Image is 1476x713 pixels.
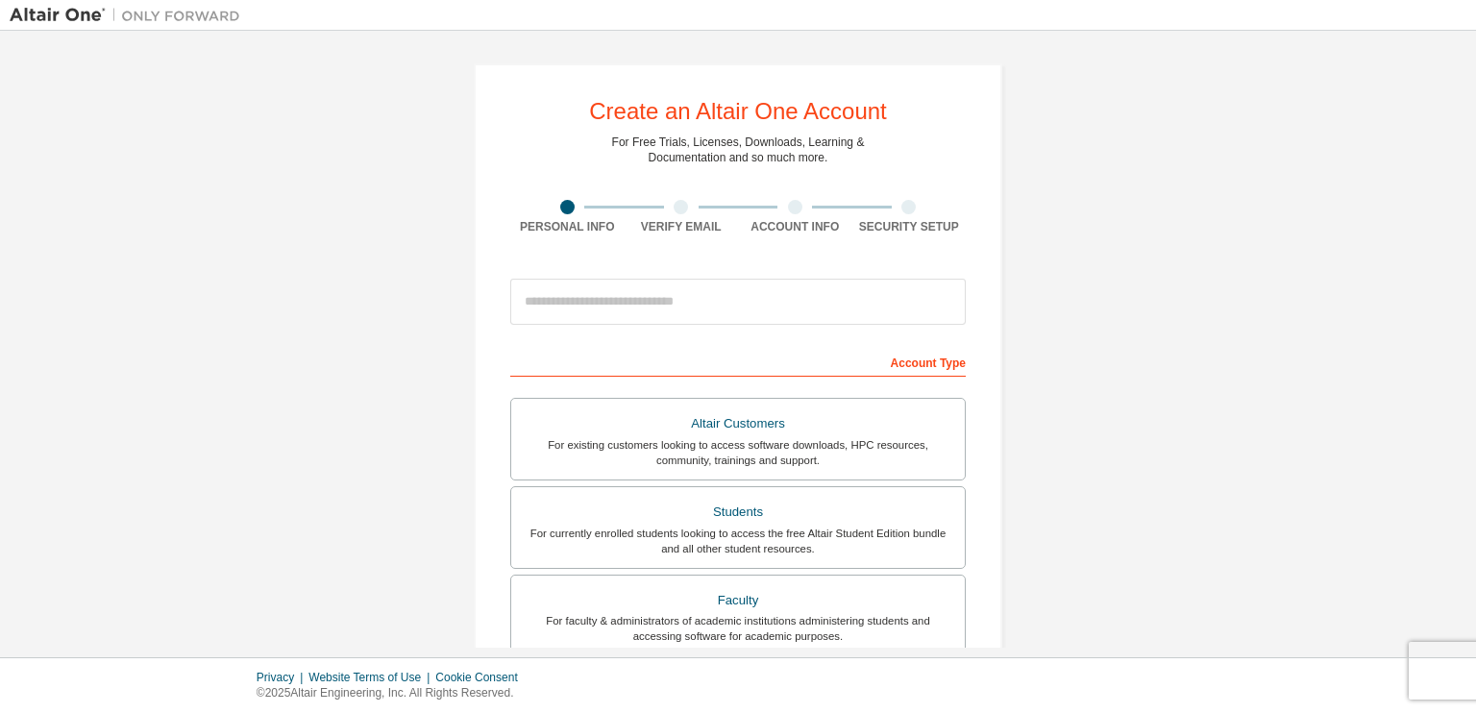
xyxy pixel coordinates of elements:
[523,499,953,526] div: Students
[435,670,529,685] div: Cookie Consent
[10,6,250,25] img: Altair One
[510,346,966,377] div: Account Type
[589,100,887,123] div: Create an Altair One Account
[523,526,953,556] div: For currently enrolled students looking to access the free Altair Student Edition bundle and all ...
[523,587,953,614] div: Faculty
[510,219,625,234] div: Personal Info
[738,219,852,234] div: Account Info
[625,219,739,234] div: Verify Email
[257,685,529,701] p: © 2025 Altair Engineering, Inc. All Rights Reserved.
[612,135,865,165] div: For Free Trials, Licenses, Downloads, Learning & Documentation and so much more.
[523,613,953,644] div: For faculty & administrators of academic institutions administering students and accessing softwa...
[308,670,435,685] div: Website Terms of Use
[257,670,308,685] div: Privacy
[852,219,967,234] div: Security Setup
[523,410,953,437] div: Altair Customers
[523,437,953,468] div: For existing customers looking to access software downloads, HPC resources, community, trainings ...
